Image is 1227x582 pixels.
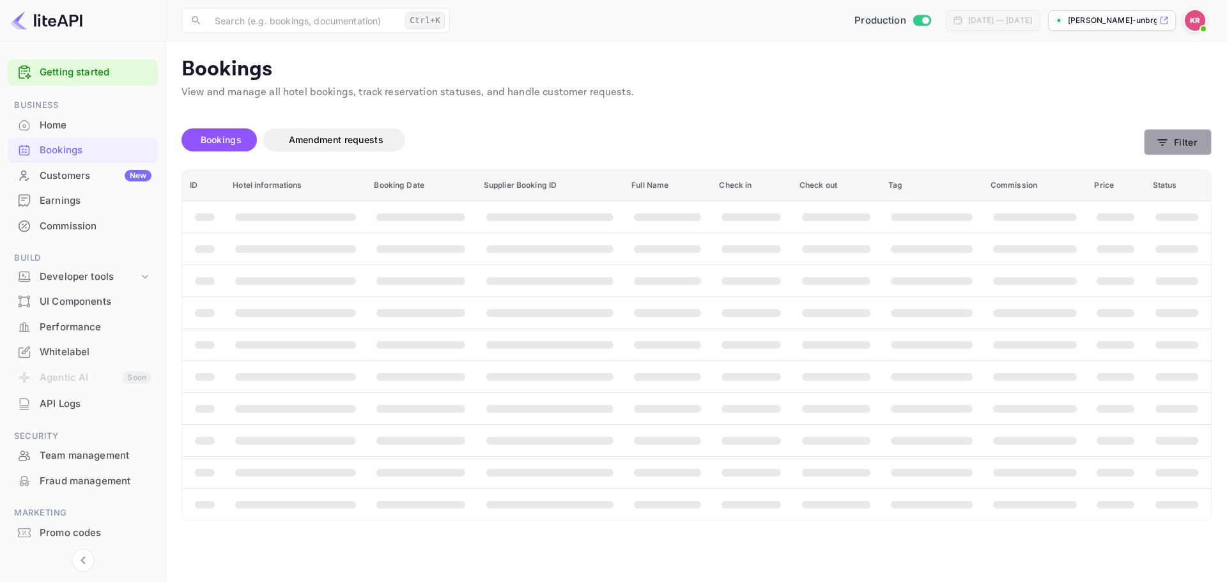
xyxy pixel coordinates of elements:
div: Earnings [8,188,158,213]
th: Supplier Booking ID [476,170,624,201]
div: Whitelabel [8,340,158,365]
div: Team management [8,443,158,468]
a: Getting started [40,65,151,80]
th: ID [182,170,225,201]
div: Home [8,113,158,138]
div: Whitelabel [40,345,151,360]
div: New [125,170,151,181]
span: Production [854,13,906,28]
div: [DATE] — [DATE] [968,15,1032,26]
a: API Logs [8,392,158,415]
a: Whitelabel [8,340,158,364]
th: Price [1086,170,1145,201]
span: Amendment requests [289,134,383,145]
div: Developer tools [40,270,139,284]
div: Getting started [8,59,158,86]
div: API Logs [8,392,158,417]
p: Bookings [181,57,1212,82]
div: CustomersNew [8,164,158,188]
th: Status [1145,170,1211,201]
span: Build [8,251,158,265]
th: Check out [792,170,881,201]
div: account-settings tabs [181,128,1144,151]
a: Commission [8,214,158,238]
p: View and manage all hotel bookings, track reservation statuses, and handle customer requests. [181,85,1212,100]
th: Tag [881,170,983,201]
div: API Logs [40,397,151,411]
a: Promo codes [8,521,158,544]
div: Performance [40,320,151,335]
div: Commission [40,219,151,234]
div: Earnings [40,194,151,208]
button: Collapse navigation [72,549,95,572]
div: Commission [8,214,158,239]
a: Bookings [8,138,158,162]
div: Bookings [8,138,158,163]
div: Bookings [40,143,151,158]
div: Performance [8,315,158,340]
a: Fraud management [8,469,158,493]
div: Switch to Sandbox mode [849,13,936,28]
th: Hotel informations [225,170,366,201]
span: Marketing [8,506,158,520]
th: Full Name [624,170,711,201]
div: Promo codes [40,526,151,540]
div: UI Components [8,289,158,314]
a: CustomersNew [8,164,158,187]
a: Earnings [8,188,158,212]
a: UI Components [8,289,158,313]
span: Security [8,429,158,443]
span: Business [8,98,158,112]
a: Performance [8,315,158,339]
th: Commission [983,170,1087,201]
table: booking table [182,170,1211,520]
img: LiteAPI logo [10,10,82,31]
div: Promo codes [8,521,158,546]
span: Bookings [201,134,242,145]
div: Fraud management [8,469,158,494]
input: Search (e.g. bookings, documentation) [207,8,400,33]
div: UI Components [40,295,151,309]
th: Check in [711,170,791,201]
div: Developer tools [8,266,158,288]
div: Customers [40,169,151,183]
div: Fraud management [40,474,151,489]
p: [PERSON_NAME]-unbrg.[PERSON_NAME]... [1068,15,1157,26]
a: Team management [8,443,158,467]
a: Home [8,113,158,137]
div: Ctrl+K [405,12,445,29]
button: Filter [1144,129,1212,155]
th: Booking Date [366,170,475,201]
img: Kobus Roux [1185,10,1205,31]
div: Team management [40,448,151,463]
div: Home [40,118,151,133]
